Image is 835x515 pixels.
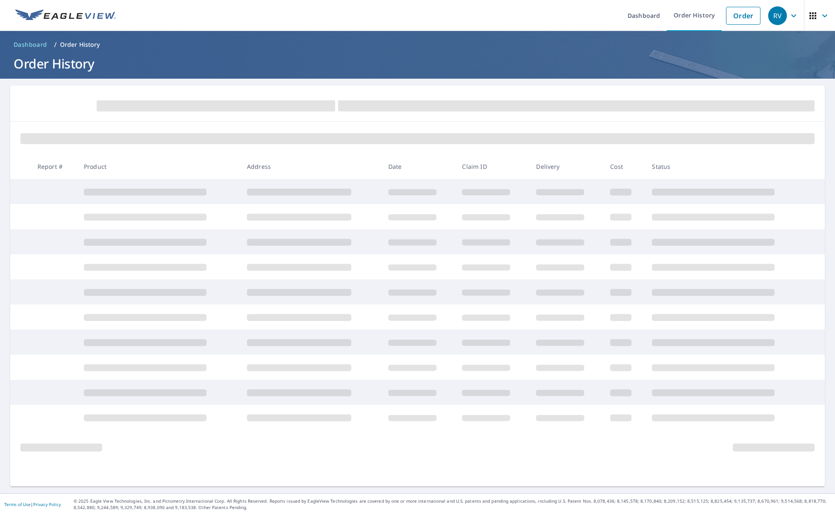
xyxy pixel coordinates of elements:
li: / [54,40,57,50]
th: Report # [31,154,77,179]
th: Claim ID [455,154,529,179]
p: © 2025 Eagle View Technologies, Inc. and Pictometry International Corp. All Rights Reserved. Repo... [74,498,831,511]
p: | [4,502,61,507]
th: Status [645,154,808,179]
a: Terms of Use [4,501,31,507]
th: Delivery [529,154,603,179]
a: Dashboard [10,38,51,51]
div: RV [768,6,787,25]
a: Privacy Policy [33,501,61,507]
h1: Order History [10,55,825,72]
p: Order History [60,40,100,49]
span: Dashboard [14,40,47,49]
nav: breadcrumb [10,38,825,51]
th: Product [77,154,240,179]
th: Address [240,154,382,179]
th: Cost [603,154,645,179]
a: Order [726,7,760,25]
img: EV Logo [15,9,116,22]
th: Date [382,154,456,179]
